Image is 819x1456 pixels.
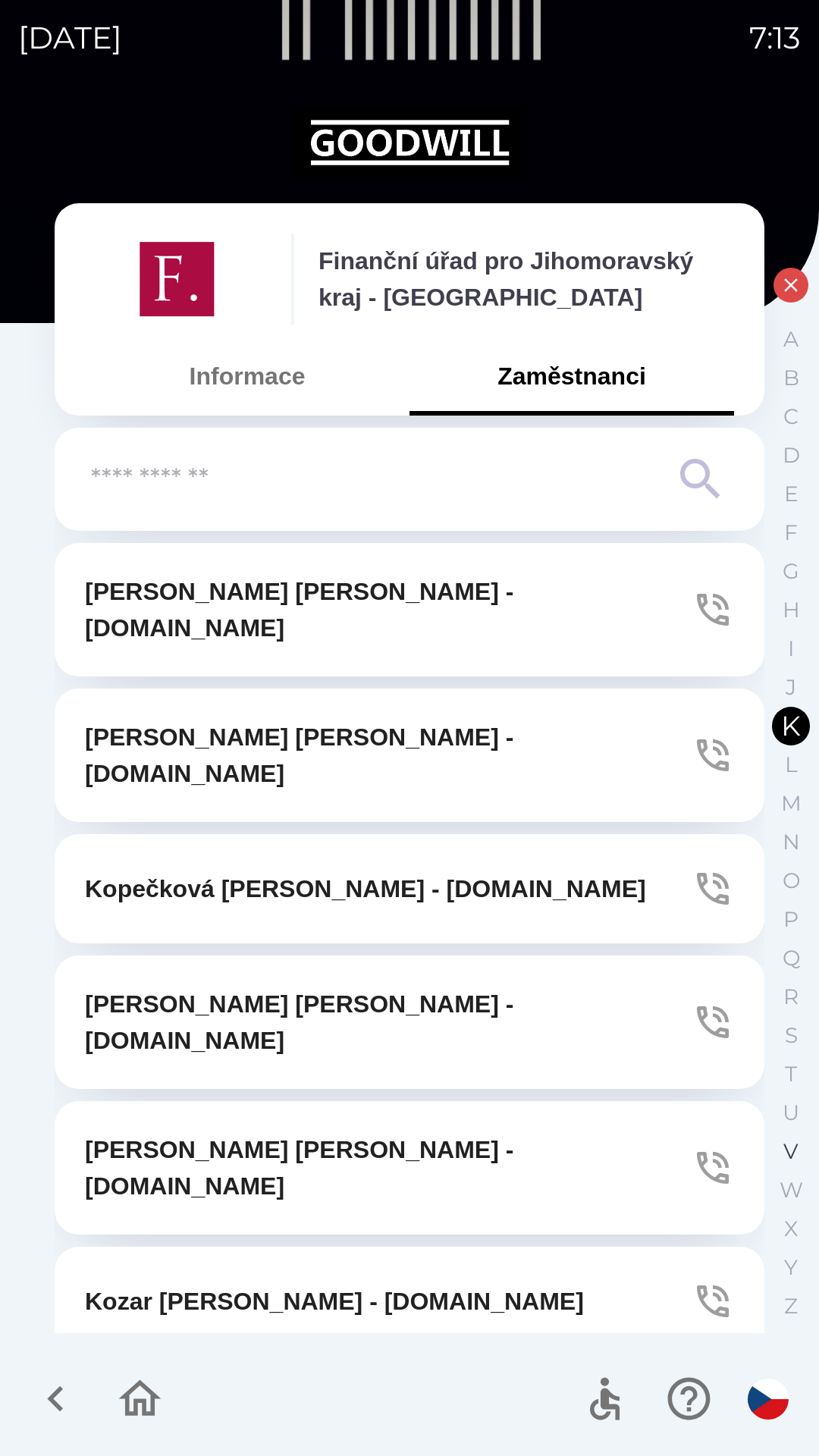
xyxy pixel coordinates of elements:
[55,106,764,179] img: Logo
[409,349,734,403] button: Zaměstnanci
[85,986,692,1059] p: [PERSON_NAME] [PERSON_NAME] - [DOMAIN_NAME]
[85,1131,692,1204] p: [PERSON_NAME] [PERSON_NAME] - [DOMAIN_NAME]
[55,543,764,676] button: [PERSON_NAME] [PERSON_NAME] - [DOMAIN_NAME]
[85,234,267,325] img: cd6cf5d7-658b-4e48-a4b5-f97cf786ba3a.png
[55,689,764,822] button: [PERSON_NAME] [PERSON_NAME] - [DOMAIN_NAME]
[85,719,692,792] p: [PERSON_NAME] [PERSON_NAME] - [DOMAIN_NAME]
[85,349,409,403] button: Informace
[55,955,764,1089] button: [PERSON_NAME] [PERSON_NAME] - [DOMAIN_NAME]
[749,15,801,61] p: 7:13
[55,834,764,943] button: Kopečková [PERSON_NAME] - [DOMAIN_NAME]
[85,573,692,646] p: [PERSON_NAME] [PERSON_NAME] - [DOMAIN_NAME]
[318,243,734,315] p: Finanční úřad pro Jihomoravský kraj - [GEOGRAPHIC_DATA]
[55,1101,764,1235] button: [PERSON_NAME] [PERSON_NAME] - [DOMAIN_NAME]
[55,1247,764,1356] button: Kozar [PERSON_NAME] - [DOMAIN_NAME]
[85,871,646,907] p: Kopečková [PERSON_NAME] - [DOMAIN_NAME]
[748,1379,789,1420] img: cs flag
[85,1283,584,1319] p: Kozar [PERSON_NAME] - [DOMAIN_NAME]
[18,15,122,61] p: [DATE]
